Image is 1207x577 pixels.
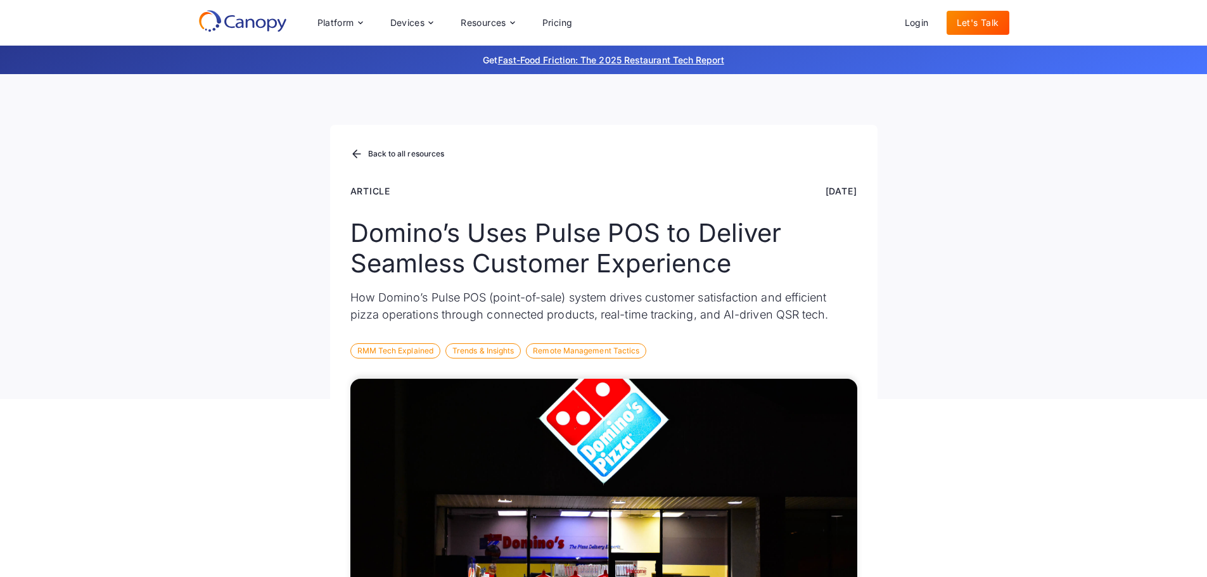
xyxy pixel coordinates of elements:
[293,53,914,67] p: Get
[390,18,425,27] div: Devices
[350,343,440,358] div: RMM Tech Explained
[350,218,857,279] h1: Domino’s Uses Pulse POS to Deliver Seamless Customer Experience
[450,10,524,35] div: Resources
[498,54,724,65] a: Fast-Food Friction: The 2025 Restaurant Tech Report
[826,184,857,198] div: [DATE]
[317,18,354,27] div: Platform
[947,11,1009,35] a: Let's Talk
[526,343,646,358] div: Remote Management Tactics
[368,150,445,158] div: Back to all resources
[461,18,506,27] div: Resources
[350,289,857,323] p: How Domino’s Pulse POS (point-of-sale) system drives customer satisfaction and efficient pizza op...
[532,11,583,35] a: Pricing
[895,11,939,35] a: Login
[307,10,373,35] div: Platform
[350,184,391,198] div: Article
[445,343,521,358] div: Trends & Insights
[350,146,445,163] a: Back to all resources
[380,10,444,35] div: Devices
